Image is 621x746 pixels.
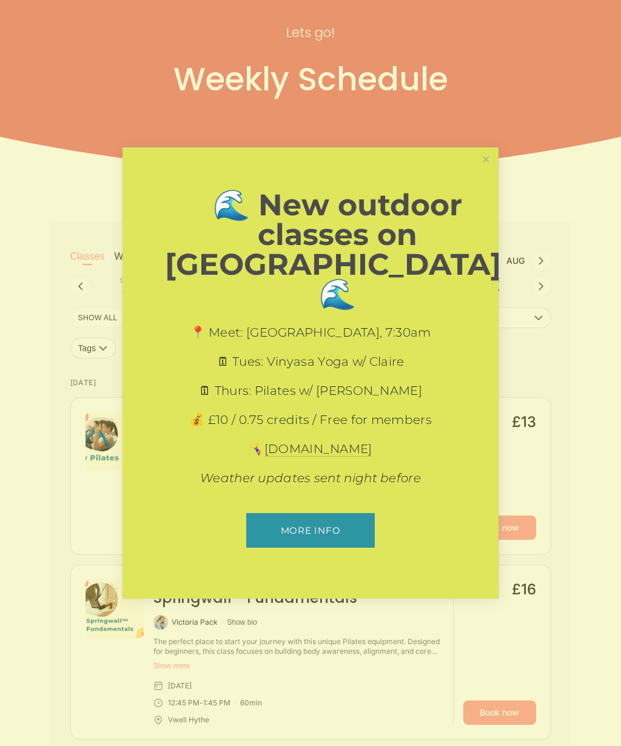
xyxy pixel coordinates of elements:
em: Weather updates sent night before [200,471,421,485]
p: 💰 £10 / 0.75 credits / Free for members [165,411,456,428]
a: More info [246,513,374,548]
p: 🤸‍♀️ [165,440,456,457]
h1: 🌊 New outdoor classes on [GEOGRAPHIC_DATA]! 🌊 [165,190,510,309]
p: 🗓 Thurs: Pilates w/ [PERSON_NAME] [165,382,456,399]
a: Close [475,149,497,170]
p: 📍 Meet: [GEOGRAPHIC_DATA], 7:30am [165,324,456,341]
p: 🗓 Tues: Vinyasa Yoga w/ Claire [165,353,456,370]
a: [DOMAIN_NAME] [264,442,372,457]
